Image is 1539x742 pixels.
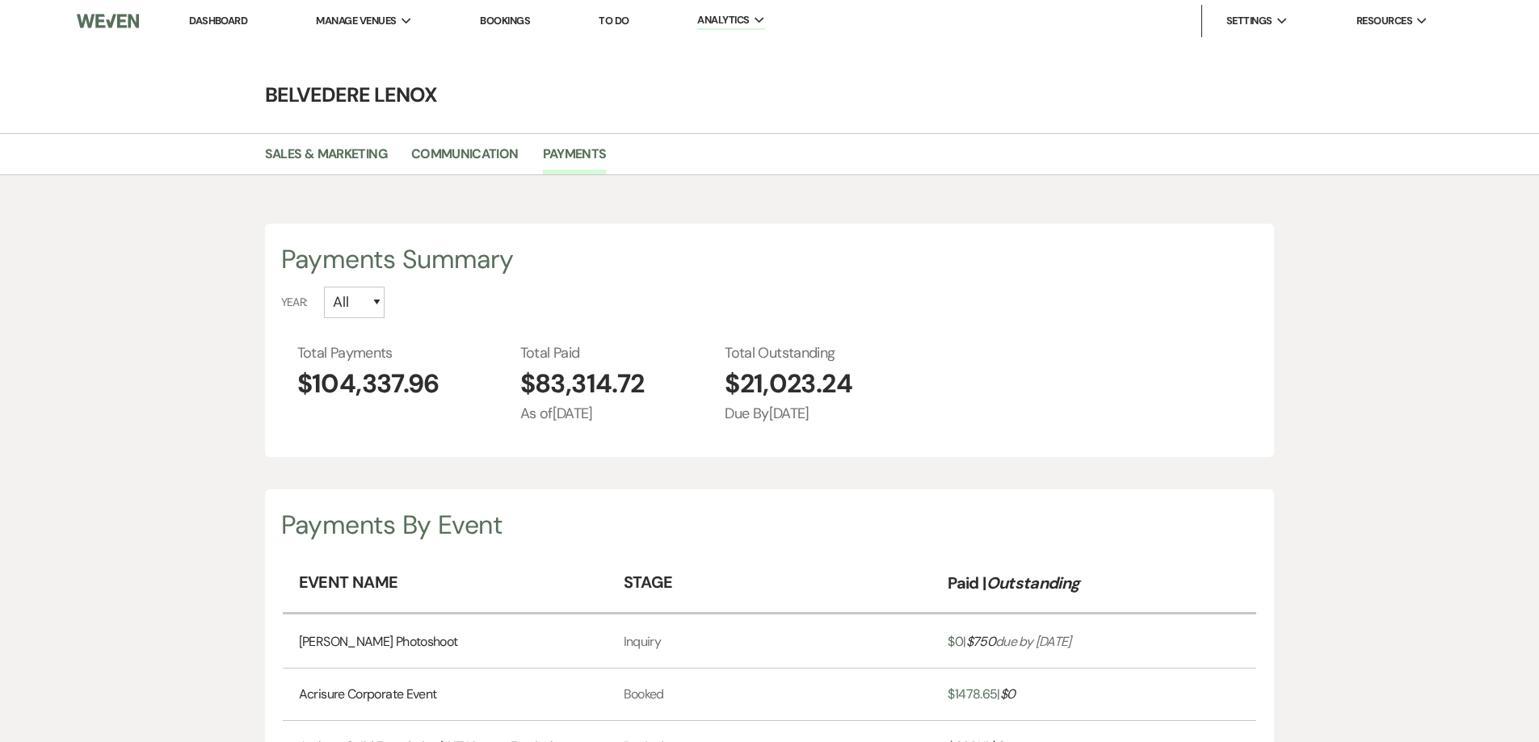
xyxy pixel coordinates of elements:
a: $0|$750due by [DATE] [948,632,1070,652]
span: Total Paid [520,342,645,364]
span: Analytics [697,12,749,28]
p: Paid | [948,570,1079,596]
span: $ 0 [948,633,963,650]
th: Stage [608,554,932,614]
span: Total Outstanding [725,342,852,364]
span: Year: [281,294,308,311]
span: Due By [DATE] [725,403,852,425]
th: Event Name [283,554,608,614]
a: To Do [599,14,629,27]
a: Sales & Marketing [265,144,387,174]
span: $104,337.96 [297,364,439,403]
a: Payments [543,144,607,174]
a: $1478.65|$0 [948,685,1015,704]
span: $ 750 [966,633,995,650]
span: $ 1478.65 [948,685,997,702]
a: Communication [411,144,519,174]
span: Manage Venues [316,13,396,29]
img: Weven Logo [77,4,138,38]
div: Payments Summary [281,240,1259,279]
h4: Belvedere Lenox [188,81,1352,109]
span: Total Payments [297,342,439,364]
a: Dashboard [189,14,247,27]
em: Outstanding [986,572,1080,593]
span: As of [DATE] [520,403,645,425]
i: due by [DATE] [966,633,1071,650]
td: Inquiry [608,616,932,669]
span: Resources [1356,13,1412,29]
td: Booked [608,669,932,721]
a: Bookings [480,14,530,27]
span: $ 0 [1000,685,1015,702]
div: Payments By Event [281,505,1259,544]
span: $83,314.72 [520,364,645,403]
a: [PERSON_NAME] Photoshoot [299,632,458,652]
span: Settings [1226,13,1272,29]
span: $21,023.24 [725,364,852,403]
a: Acrisure Corporate Event [299,685,437,704]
